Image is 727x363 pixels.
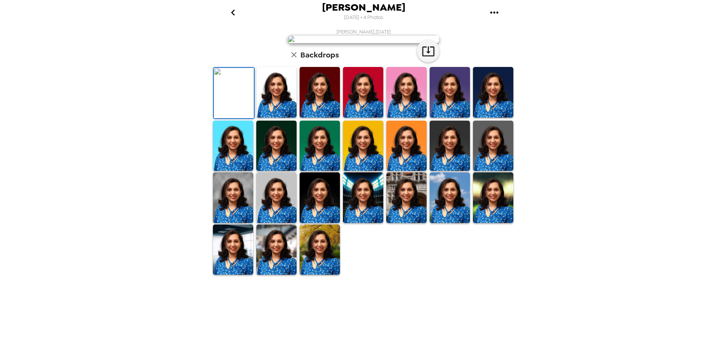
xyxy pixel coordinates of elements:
[287,35,440,43] img: user
[344,13,383,23] span: [DATE] • 4 Photos
[322,2,405,13] span: [PERSON_NAME]
[214,68,254,118] img: Original
[300,49,339,61] h6: Backdrops
[337,29,391,35] span: [PERSON_NAME] , [DATE]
